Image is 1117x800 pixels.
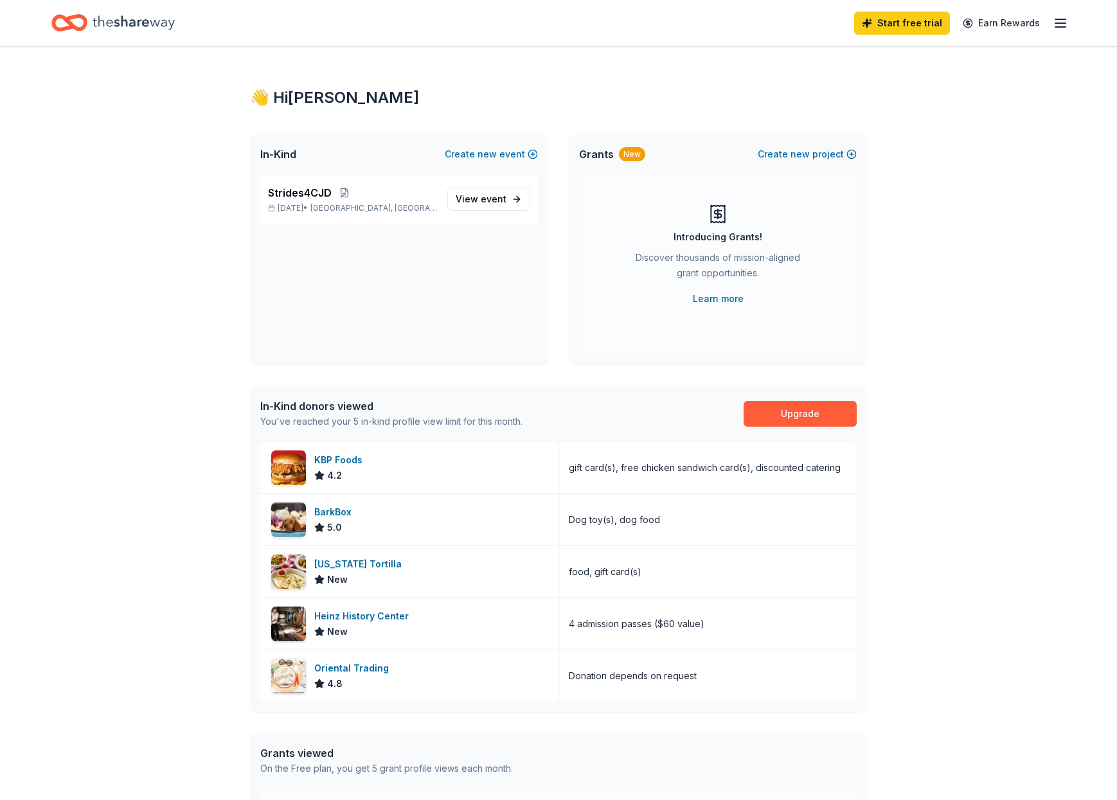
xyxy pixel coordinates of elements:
div: Grants viewed [260,745,513,761]
a: Home [51,8,175,38]
div: Oriental Trading [314,661,394,676]
a: View event [447,188,530,211]
span: View [456,191,506,207]
span: new [478,147,497,162]
span: 4.2 [327,468,342,483]
img: Image for Heinz History Center [271,607,306,641]
a: Learn more [693,291,744,307]
div: [US_STATE] Tortilla [314,556,407,572]
div: food, gift card(s) [569,564,641,580]
div: 👋 Hi [PERSON_NAME] [250,87,867,108]
span: Grants [579,147,614,162]
img: Image for Oriental Trading [271,659,306,693]
button: Createnewevent [445,147,538,162]
span: 4.8 [327,676,343,691]
a: Earn Rewards [955,12,1048,35]
div: Introducing Grants! [674,229,762,245]
span: [GEOGRAPHIC_DATA], [GEOGRAPHIC_DATA] [310,203,437,213]
div: Dog toy(s), dog food [569,512,660,528]
span: Strides4CJD [268,185,332,200]
span: event [481,193,506,204]
span: In-Kind [260,147,296,162]
div: 4 admission passes ($60 value) [569,616,704,632]
div: Donation depends on request [569,668,697,684]
span: new [791,147,810,162]
span: New [327,572,348,587]
div: In-Kind donors viewed [260,398,523,414]
div: KBP Foods [314,452,368,468]
span: New [327,624,348,639]
img: Image for KBP Foods [271,450,306,485]
button: Createnewproject [758,147,857,162]
p: [DATE] • [268,203,437,213]
div: gift card(s), free chicken sandwich card(s), discounted catering [569,460,841,476]
img: Image for California Tortilla [271,555,306,589]
a: Upgrade [744,401,857,427]
div: BarkBox [314,504,357,520]
div: Discover thousands of mission-aligned grant opportunities. [630,250,805,286]
div: Heinz History Center [314,609,414,624]
div: New [619,147,645,161]
div: You've reached your 5 in-kind profile view limit for this month. [260,414,523,429]
span: 5.0 [327,520,342,535]
a: Start free trial [854,12,950,35]
div: On the Free plan, you get 5 grant profile views each month. [260,761,513,776]
img: Image for BarkBox [271,502,306,537]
